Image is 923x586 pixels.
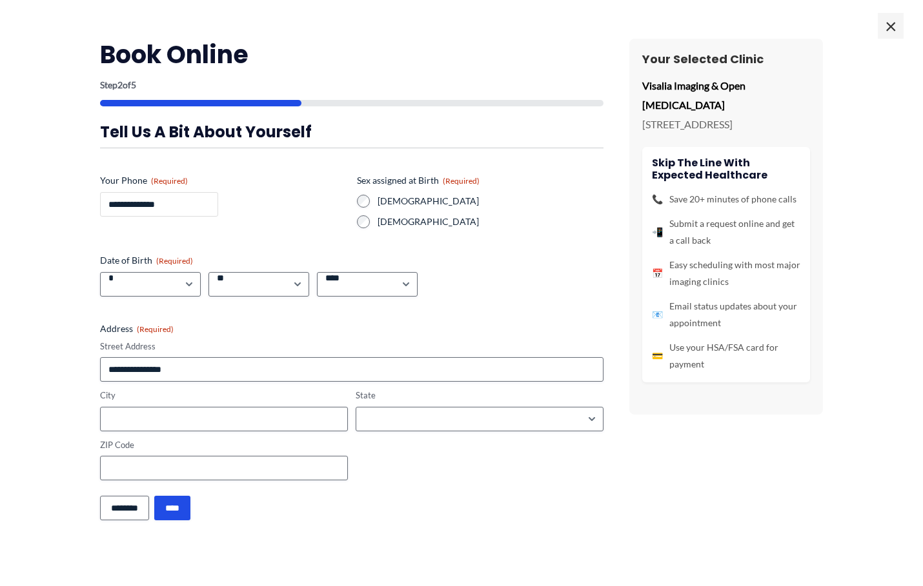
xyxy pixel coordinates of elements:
label: [DEMOGRAPHIC_DATA] [378,215,603,228]
span: (Required) [137,324,174,334]
span: 📅 [652,265,663,282]
span: 📲 [652,224,663,240]
span: 💳 [652,347,663,364]
label: [DEMOGRAPHIC_DATA] [378,195,603,208]
span: (Required) [443,176,480,186]
h3: Your Selected Clinic [642,52,810,66]
legend: Date of Birth [100,254,193,267]
p: [STREET_ADDRESS] [642,115,810,134]
p: Visalia Imaging & Open [MEDICAL_DATA] [642,76,810,114]
span: 2 [117,79,123,90]
p: Step of [100,81,603,90]
label: Street Address [100,340,603,353]
span: 5 [131,79,136,90]
span: (Required) [151,176,188,186]
li: Save 20+ minutes of phone calls [652,191,800,208]
span: (Required) [156,256,193,266]
span: 📧 [652,306,663,323]
label: Your Phone [100,174,347,187]
legend: Sex assigned at Birth [357,174,480,187]
li: Email status updates about your appointment [652,298,800,331]
li: Easy scheduling with most major imaging clinics [652,257,800,290]
label: ZIP Code [100,439,348,451]
span: × [878,13,904,39]
h3: Tell us a bit about yourself [100,122,603,142]
legend: Address [100,322,174,335]
li: Submit a request online and get a call back [652,215,800,249]
label: State [356,389,603,402]
h2: Book Online [100,39,603,70]
label: City [100,389,348,402]
span: 📞 [652,191,663,208]
li: Use your HSA/FSA card for payment [652,339,800,373]
h4: Skip the line with Expected Healthcare [652,157,800,181]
